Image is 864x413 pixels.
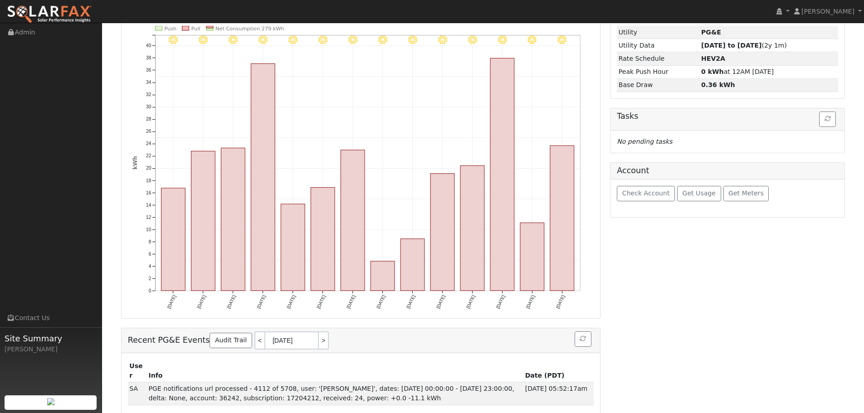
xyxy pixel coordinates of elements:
th: Date (PDT) [523,360,594,382]
span: Get Usage [683,189,716,197]
a: > [319,331,329,350]
button: Get Meters [723,186,769,201]
text: [DATE] [346,294,356,310]
text: [DATE] [465,294,476,310]
span: Get Meters [728,189,764,197]
button: Refresh [819,112,836,127]
text: 10 [146,227,151,232]
rect: onclick="" [460,166,484,291]
span: [PERSON_NAME] [801,8,854,15]
rect: onclick="" [311,188,335,291]
text: [DATE] [226,294,236,310]
rect: onclick="" [221,148,245,291]
td: SDP Admin [128,382,147,405]
span: Site Summary [5,332,97,345]
text: [DATE] [525,294,536,310]
a: Audit Trail [210,333,252,348]
a: < [254,331,264,350]
text: 4 [148,264,151,269]
text: [DATE] [495,294,506,310]
text: Push [164,26,176,32]
text: 6 [148,252,151,257]
text: 12 [146,215,151,220]
rect: onclick="" [341,150,365,291]
div: [PERSON_NAME] [5,345,97,354]
text: 36 [146,68,151,73]
th: Info [147,360,523,382]
rect: onclick="" [281,204,305,291]
text: 34 [146,80,151,85]
text: 32 [146,92,151,97]
h5: Account [617,166,649,175]
text: 8 [148,239,151,244]
i: 8/07 - Clear [169,35,178,44]
text: [DATE] [376,294,386,310]
text: 14 [146,203,151,208]
i: 8/15 - Clear [408,35,417,44]
text: 2 [148,276,151,281]
rect: onclick="" [251,64,275,291]
td: Rate Schedule [617,52,699,65]
text: 16 [146,190,151,195]
td: [DATE] 05:52:17am [523,382,594,405]
text: [DATE] [405,294,416,310]
text: 26 [146,129,151,134]
strong: ID: 17204212, authorized: 08/21/25 [701,29,721,36]
i: 8/18 - Clear [498,35,507,44]
td: Base Draw [617,78,699,92]
i: 8/19 - Clear [527,35,537,44]
strong: 0 kWh [701,68,724,75]
i: 8/16 - Clear [438,35,447,44]
h5: Tasks [617,112,838,121]
h5: Recent PG&E Events [128,331,594,350]
button: Get Usage [677,186,721,201]
strong: [DATE] to [DATE] [701,42,761,49]
th: User [128,360,147,382]
i: 8/10 - Clear [259,35,268,44]
text: 18 [146,178,151,183]
text: [DATE] [555,294,566,310]
i: 8/08 - Clear [199,35,208,44]
i: 8/17 - Clear [468,35,477,44]
text: kWh [132,156,138,170]
text: [DATE] [316,294,326,310]
rect: onclick="" [520,223,544,291]
text: 40 [146,43,151,48]
rect: onclick="" [191,151,215,291]
rect: onclick="" [371,262,395,291]
button: Check Account [617,186,675,201]
td: at 12AM [DATE] [700,65,839,78]
i: 8/09 - Clear [229,35,238,44]
strong: P [701,55,725,62]
img: SolarFax [7,5,92,24]
text: [DATE] [286,294,296,310]
text: [DATE] [166,294,176,310]
i: 8/13 - Clear [348,35,357,44]
img: retrieve [47,398,54,405]
td: Peak Push Hour [617,65,699,78]
button: Refresh [575,331,591,347]
text: [DATE] [196,294,206,310]
text: Pull [191,26,200,32]
i: 8/12 - Clear [318,35,327,44]
strong: 0.36 kWh [701,81,735,88]
td: PGE notifications url processed - 4112 of 5708, user: '[PERSON_NAME]', dates: [DATE] 00:00:00 - [... [147,382,523,405]
text: Net Consumption 279 kWh [215,26,284,32]
text: 28 [146,117,151,122]
td: Utility Data [617,39,699,52]
rect: onclick="" [400,239,425,291]
span: (2y 1m) [701,42,787,49]
i: 8/20 - Clear [557,35,566,44]
text: [DATE] [435,294,446,310]
td: Utility [617,26,699,39]
rect: onclick="" [550,146,574,291]
rect: onclick="" [490,58,514,291]
text: 30 [146,105,151,110]
i: No pending tasks [617,138,672,145]
rect: onclick="" [430,174,454,291]
text: 0 [148,288,151,293]
text: 24 [146,141,151,146]
text: 20 [146,166,151,171]
span: Check Account [622,189,670,197]
i: 8/11 - Clear [288,35,298,44]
